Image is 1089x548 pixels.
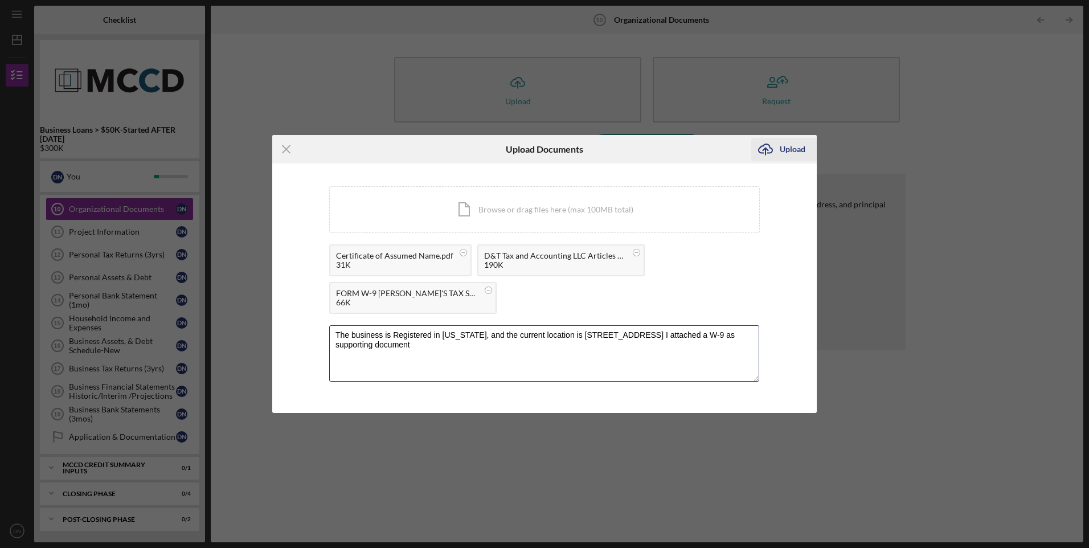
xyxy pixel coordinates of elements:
textarea: The business is Registered in [US_STATE], and the current location is [STREET_ADDRESS] I attached... [329,325,759,381]
h6: Upload Documents [506,144,583,154]
div: Certificate of Assumed Name.pdf [336,251,453,260]
div: 31K [336,260,453,269]
div: 66K [336,298,478,307]
div: FORM W-9 [PERSON_NAME]'S TAX SERVICE.pdf [336,289,478,298]
div: 190K [484,260,627,269]
button: Upload [751,138,817,161]
div: Upload [780,138,805,161]
div: D&T Tax and Accounting LLC Articles of Registration.pdf [484,251,627,260]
